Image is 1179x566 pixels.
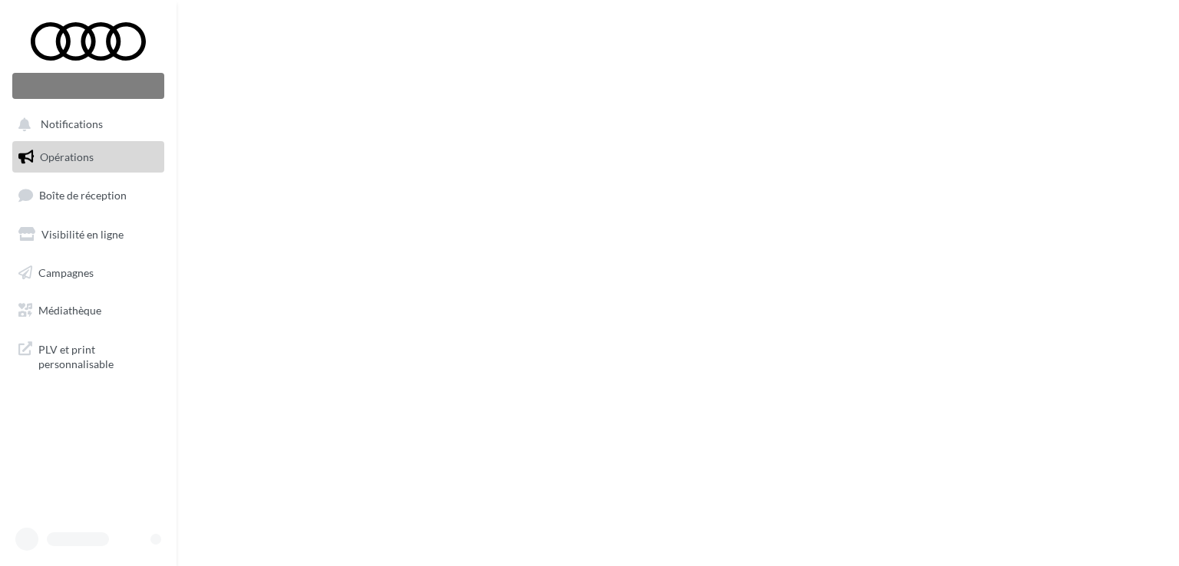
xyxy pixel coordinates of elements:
[38,304,101,317] span: Médiathèque
[9,295,167,327] a: Médiathèque
[39,189,127,202] span: Boîte de réception
[40,150,94,163] span: Opérations
[12,73,164,99] div: Nouvelle campagne
[9,219,167,251] a: Visibilité en ligne
[38,339,158,372] span: PLV et print personnalisable
[41,118,103,131] span: Notifications
[38,265,94,278] span: Campagnes
[9,141,167,173] a: Opérations
[9,257,167,289] a: Campagnes
[9,333,167,378] a: PLV et print personnalisable
[41,228,124,241] span: Visibilité en ligne
[9,179,167,212] a: Boîte de réception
